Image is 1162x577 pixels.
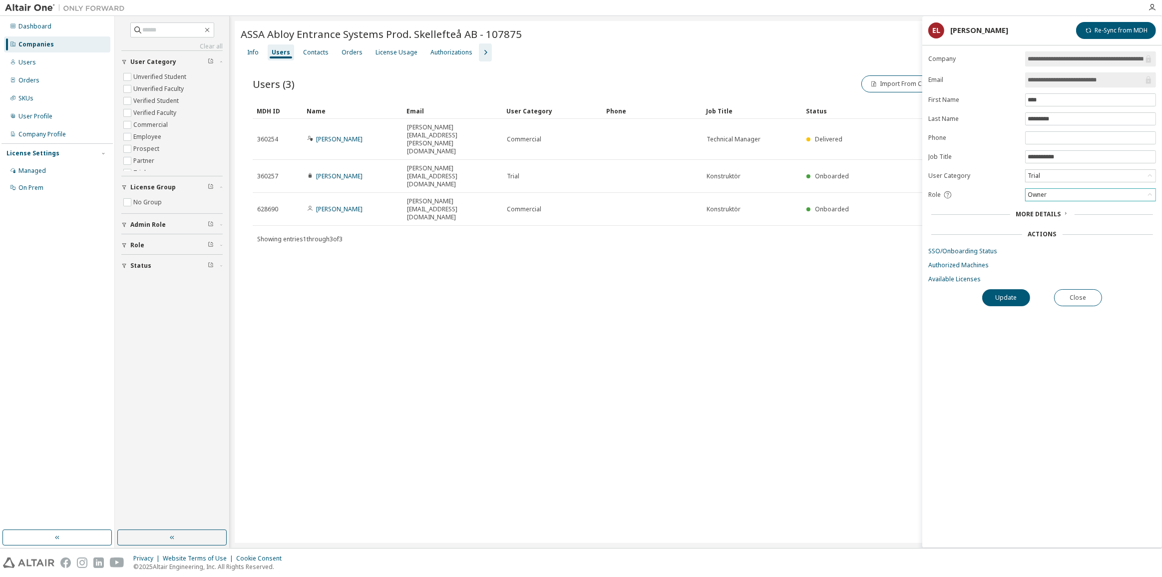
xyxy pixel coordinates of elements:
[303,48,329,56] div: Contacts
[707,205,741,213] span: Konstruktör
[928,22,944,38] div: EL
[815,205,849,213] span: Onboarded
[1076,22,1156,39] button: Re-Sync from MDH
[815,135,842,143] span: Delivered
[121,214,223,236] button: Admin Role
[1026,189,1156,201] div: Owner
[133,167,148,179] label: Trial
[121,234,223,256] button: Role
[208,241,214,249] span: Clear filter
[121,176,223,198] button: License Group
[121,42,223,50] a: Clear all
[5,3,130,13] img: Altair One
[316,172,363,180] a: [PERSON_NAME]
[110,558,124,568] img: youtube.svg
[77,558,87,568] img: instagram.svg
[257,172,278,180] span: 360257
[163,555,236,563] div: Website Terms of Use
[928,55,1019,63] label: Company
[928,172,1019,180] label: User Category
[806,103,1079,119] div: Status
[407,123,498,155] span: [PERSON_NAME][EMAIL_ADDRESS][PERSON_NAME][DOMAIN_NAME]
[950,26,1008,34] div: [PERSON_NAME]
[18,22,51,30] div: Dashboard
[253,77,295,91] span: Users (3)
[133,563,288,571] p: © 2025 Altair Engineering, Inc. All Rights Reserved.
[60,558,71,568] img: facebook.svg
[93,558,104,568] img: linkedin.svg
[208,221,214,229] span: Clear filter
[257,135,278,143] span: 360254
[861,75,937,92] button: Import From CSV
[815,172,849,180] span: Onboarded
[18,94,33,102] div: SKUs
[133,143,161,155] label: Prospect
[606,103,698,119] div: Phone
[928,134,1019,142] label: Phone
[316,205,363,213] a: [PERSON_NAME]
[316,135,363,143] a: [PERSON_NAME]
[928,115,1019,123] label: Last Name
[1026,189,1048,200] div: Owner
[928,76,1019,84] label: Email
[272,48,290,56] div: Users
[133,107,178,119] label: Verified Faculty
[18,167,46,175] div: Managed
[247,48,259,56] div: Info
[130,241,144,249] span: Role
[406,103,498,119] div: Email
[928,261,1156,269] a: Authorized Machines
[257,103,299,119] div: MDH ID
[507,172,519,180] span: Trial
[18,112,52,120] div: User Profile
[133,155,156,167] label: Partner
[18,76,39,84] div: Orders
[982,289,1030,306] button: Update
[376,48,417,56] div: License Usage
[130,262,151,270] span: Status
[130,221,166,229] span: Admin Role
[208,58,214,66] span: Clear filter
[507,205,541,213] span: Commercial
[133,83,186,95] label: Unverified Faculty
[3,558,54,568] img: altair_logo.svg
[928,191,941,199] span: Role
[707,135,761,143] span: Technical Manager
[130,58,176,66] span: User Category
[121,51,223,73] button: User Category
[1054,289,1102,306] button: Close
[707,172,741,180] span: Konstruktör
[342,48,363,56] div: Orders
[133,71,188,83] label: Unverified Student
[257,205,278,213] span: 628690
[928,247,1156,255] a: SSO/Onboarding Status
[130,183,176,191] span: License Group
[241,27,522,41] span: ASSA Abloy Entrance Systems Prod. Skellefteå AB - 107875
[928,153,1019,161] label: Job Title
[407,164,498,188] span: [PERSON_NAME][EMAIL_ADDRESS][DOMAIN_NAME]
[507,135,541,143] span: Commercial
[6,149,59,157] div: License Settings
[133,196,164,208] label: No Group
[1026,170,1042,181] div: Trial
[1028,230,1057,238] div: Actions
[1026,170,1156,182] div: Trial
[133,131,163,143] label: Employee
[208,262,214,270] span: Clear filter
[407,197,498,221] span: [PERSON_NAME][EMAIL_ADDRESS][DOMAIN_NAME]
[208,183,214,191] span: Clear filter
[18,58,36,66] div: Users
[18,130,66,138] div: Company Profile
[928,96,1019,104] label: First Name
[307,103,398,119] div: Name
[506,103,598,119] div: User Category
[133,555,163,563] div: Privacy
[133,95,181,107] label: Verified Student
[18,40,54,48] div: Companies
[430,48,472,56] div: Authorizations
[1016,210,1061,218] span: More Details
[18,184,43,192] div: On Prem
[236,555,288,563] div: Cookie Consent
[133,119,170,131] label: Commercial
[928,275,1156,283] a: Available Licenses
